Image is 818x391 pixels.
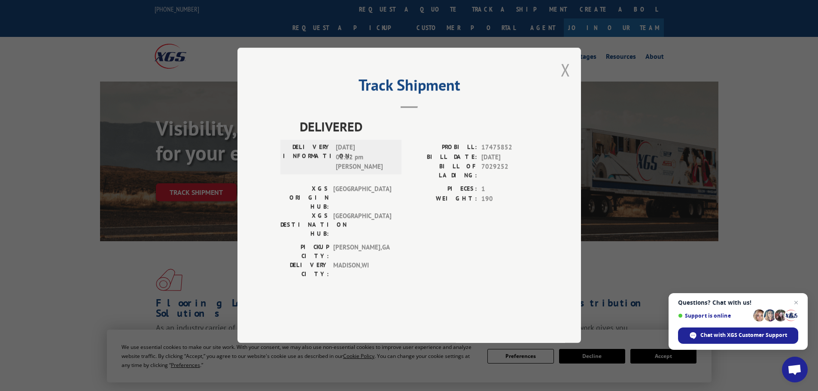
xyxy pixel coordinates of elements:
[561,58,570,81] button: Close modal
[481,152,538,162] span: [DATE]
[409,143,477,153] label: PROBILL:
[700,331,787,339] span: Chat with XGS Customer Support
[791,297,801,308] span: Close chat
[409,152,477,162] label: BILL DATE:
[280,79,538,95] h2: Track Shipment
[283,143,331,172] label: DELIVERY INFORMATION:
[481,143,538,153] span: 17475852
[678,327,798,344] div: Chat with XGS Customer Support
[280,212,329,239] label: XGS DESTINATION HUB:
[333,243,391,261] span: [PERSON_NAME] , GA
[280,185,329,212] label: XGS ORIGIN HUB:
[481,194,538,204] span: 190
[409,162,477,180] label: BILL OF LADING:
[333,185,391,212] span: [GEOGRAPHIC_DATA]
[333,261,391,279] span: MADISON , WI
[678,299,798,306] span: Questions? Chat with us!
[481,162,538,180] span: 7029252
[409,185,477,194] label: PIECES:
[409,194,477,204] label: WEIGHT:
[300,117,538,136] span: DELIVERED
[280,243,329,261] label: PICKUP CITY:
[333,212,391,239] span: [GEOGRAPHIC_DATA]
[678,312,750,319] span: Support is online
[782,357,808,382] div: Open chat
[481,185,538,194] span: 1
[336,143,394,172] span: [DATE] 01:12 pm [PERSON_NAME]
[280,261,329,279] label: DELIVERY CITY:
